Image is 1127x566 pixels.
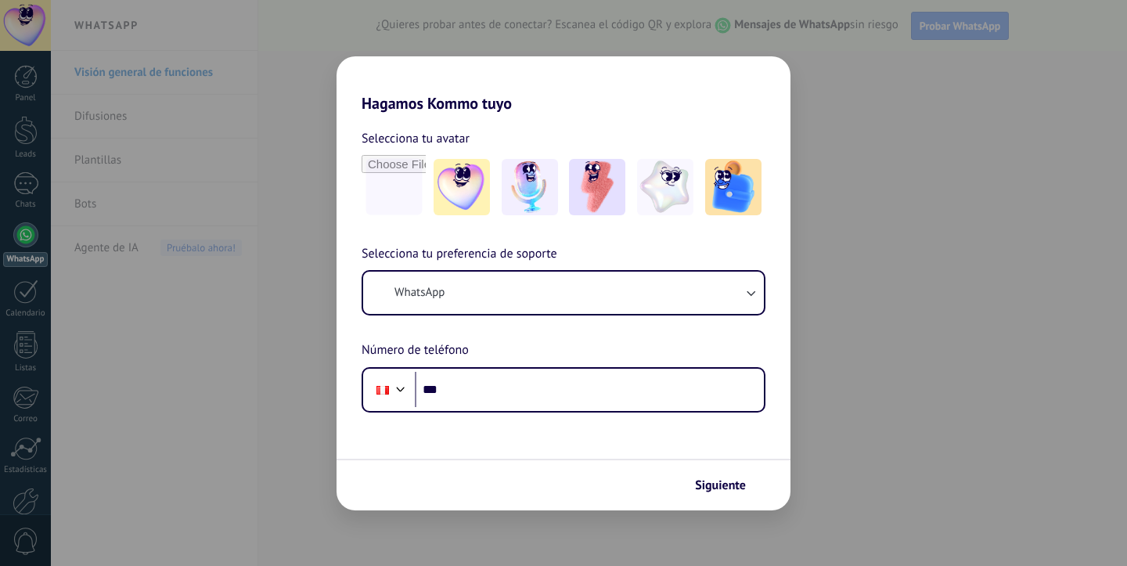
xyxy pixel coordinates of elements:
[362,341,469,361] span: Número de teléfono
[502,159,558,215] img: -2.jpeg
[394,285,445,301] span: WhatsApp
[688,472,767,499] button: Siguiente
[362,244,557,265] span: Selecciona tu preferencia de soporte
[362,128,470,149] span: Selecciona tu avatar
[337,56,790,113] h2: Hagamos Kommo tuyo
[637,159,693,215] img: -4.jpeg
[569,159,625,215] img: -3.jpeg
[434,159,490,215] img: -1.jpeg
[368,373,398,406] div: Peru: + 51
[363,272,764,314] button: WhatsApp
[705,159,762,215] img: -5.jpeg
[695,480,746,491] span: Siguiente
